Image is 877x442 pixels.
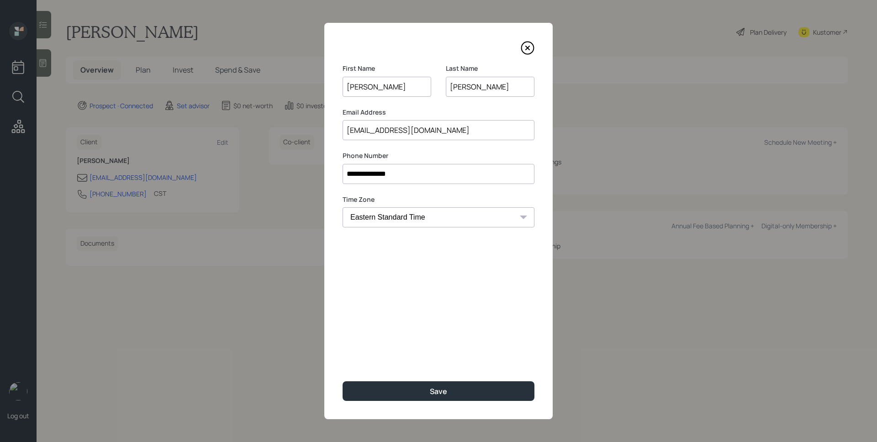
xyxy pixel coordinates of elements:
[343,108,534,117] label: Email Address
[343,151,534,160] label: Phone Number
[446,64,534,73] label: Last Name
[343,64,431,73] label: First Name
[343,195,534,204] label: Time Zone
[343,381,534,401] button: Save
[430,386,447,396] div: Save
